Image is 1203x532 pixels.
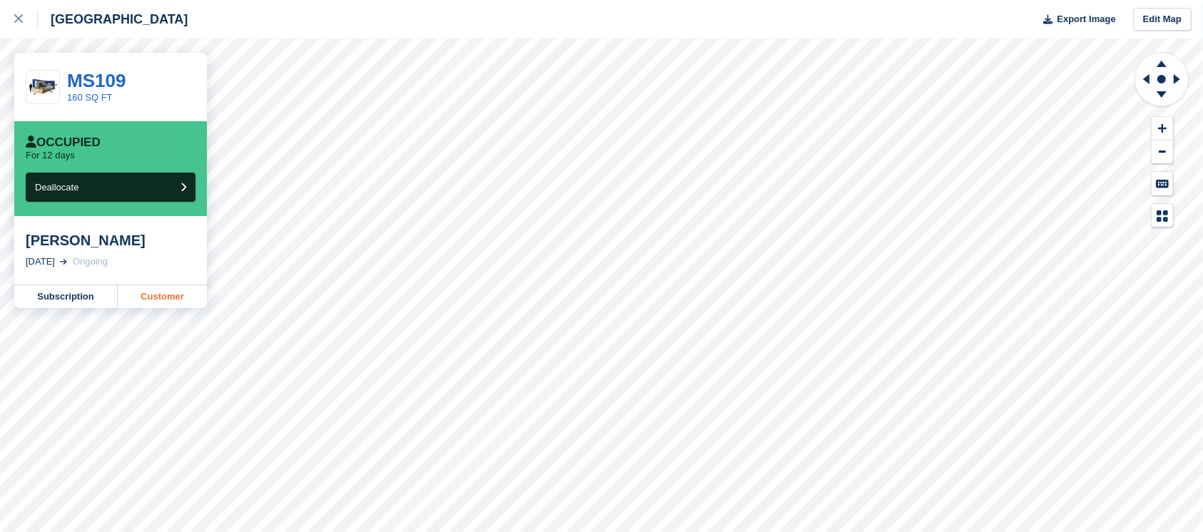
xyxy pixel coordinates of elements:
button: Map Legend [1152,204,1173,227]
a: Subscription [14,285,118,308]
img: arrow-right-light-icn-cde0832a797a2874e46488d9cf13f60e5c3a73dbe684e267c42b8395dfbc2abf.svg [60,259,67,265]
button: Export Image [1035,8,1116,31]
button: Zoom Out [1152,140,1173,164]
div: [PERSON_NAME] [26,232,196,249]
a: MS109 [67,70,126,91]
a: Customer [118,285,207,308]
div: [GEOGRAPHIC_DATA] [38,11,188,28]
p: For 12 days [26,150,75,161]
div: Ongoing [73,255,108,269]
button: Keyboard Shortcuts [1152,172,1173,195]
div: [DATE] [26,255,55,269]
div: Occupied [26,135,101,150]
button: Zoom In [1152,117,1173,140]
img: 20-ft-container.jpg [26,75,59,100]
span: Deallocate [35,182,78,193]
button: Deallocate [26,173,196,202]
a: Edit Map [1133,8,1192,31]
a: 160 SQ FT [67,92,113,103]
span: Export Image [1057,12,1115,26]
